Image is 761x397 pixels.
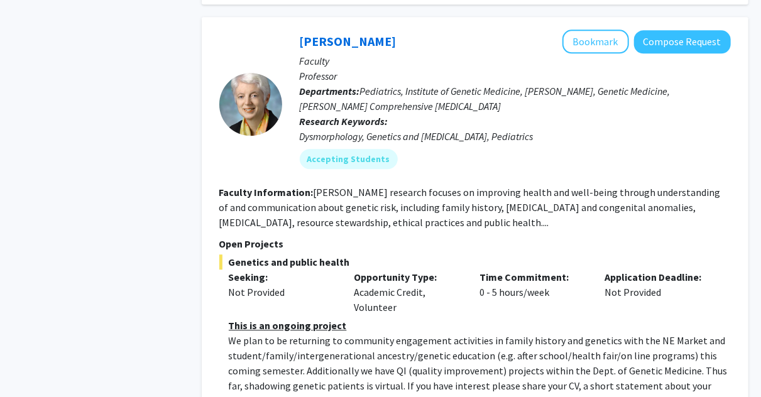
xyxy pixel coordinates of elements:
b: Faculty Information: [219,186,314,198]
p: Time Commitment: [479,269,586,285]
mat-chip: Accepting Students [300,149,398,169]
fg-read-more: [PERSON_NAME] research focuses on improving health and well-being through understanding of and co... [219,186,721,229]
b: Departments: [300,85,360,97]
div: Academic Credit, Volunteer [344,269,470,315]
p: Faculty [300,53,731,68]
u: This is an ongoing project [229,319,347,332]
iframe: Chat [9,340,53,388]
button: Add Joann Bodurtha to Bookmarks [562,30,629,53]
b: Research Keywords: [300,115,388,128]
p: Open Projects [219,236,731,251]
span: Pediatrics, Institute of Genetic Medicine, [PERSON_NAME], Genetic Medicine, [PERSON_NAME] Compreh... [300,85,671,112]
p: Opportunity Type: [354,269,461,285]
a: [PERSON_NAME] [300,33,397,49]
div: Not Provided [229,285,336,300]
div: 0 - 5 hours/week [470,269,596,315]
div: Not Provided [596,269,721,315]
p: Application Deadline: [605,269,712,285]
span: Genetics and public health [219,254,731,269]
p: Professor [300,68,731,84]
button: Compose Request to Joann Bodurtha [634,30,731,53]
div: Dysmorphology, Genetics and [MEDICAL_DATA], Pediatrics [300,129,731,144]
p: Seeking: [229,269,336,285]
